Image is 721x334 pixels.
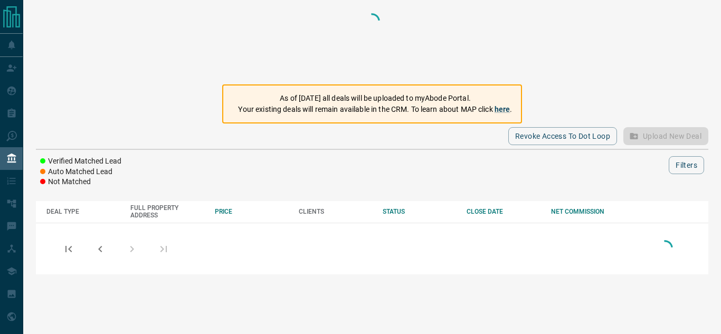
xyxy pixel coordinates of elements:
div: Loading [654,237,676,260]
div: FULL PROPERTY ADDRESS [130,204,204,219]
p: Your existing deals will remain available in the CRM. To learn about MAP click . [238,104,512,115]
li: Auto Matched Lead [40,167,121,177]
p: As of [DATE] all deals will be uploaded to myAbode Portal. [238,93,512,104]
div: NET COMMISSION [551,208,624,215]
div: DEAL TYPE [46,208,120,215]
button: Filters [669,156,704,174]
button: Revoke Access to Dot Loop [508,127,617,145]
div: STATUS [383,208,456,215]
div: CLOSE DATE [467,208,540,215]
div: Loading [362,11,383,74]
li: Verified Matched Lead [40,156,121,167]
a: here [495,105,510,113]
li: Not Matched [40,177,121,187]
div: CLIENTS [299,208,372,215]
div: PRICE [215,208,288,215]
